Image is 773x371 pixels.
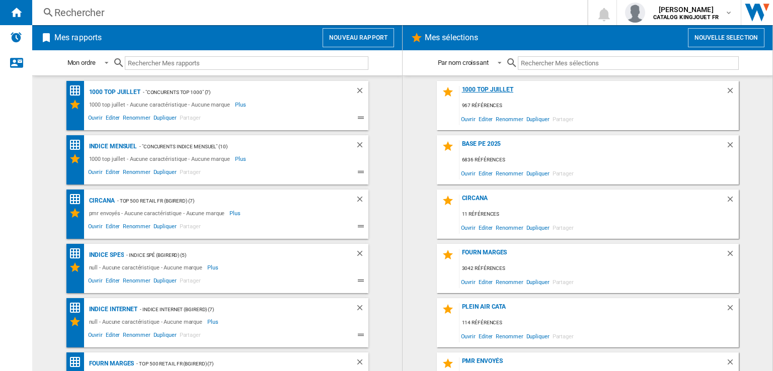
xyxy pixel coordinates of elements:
span: Ouvrir [459,329,477,343]
span: Plus [229,207,242,219]
div: plein air cata [459,303,726,317]
div: 6836 références [459,154,739,166]
img: alerts-logo.svg [10,31,22,43]
div: FOURN MARGES [459,249,726,262]
span: Editer [477,329,494,343]
input: Rechercher Mes sélections [518,56,739,70]
div: 1000 top juillet [87,86,140,99]
div: 1000 top juillet - Aucune caractéristique - Aucune marque [87,153,235,165]
span: Ouvrir [459,275,477,289]
span: Partager [551,221,575,234]
div: Mes Sélections [69,207,87,219]
span: Editer [477,275,494,289]
h2: Mes rapports [52,28,104,47]
div: Supprimer [355,86,368,99]
span: Ouvrir [459,221,477,234]
span: Partager [178,113,202,125]
div: - INDICE Spé (bgirerd) (5) [124,249,335,261]
h2: Mes sélections [423,28,480,47]
input: Rechercher Mes rapports [125,56,368,70]
div: pmr envoyés - Aucune caractéristique - Aucune marque [87,207,230,219]
div: Supprimer [726,140,739,154]
div: - "CONCURENTS INDICE MENSUEL" (10) [137,140,335,153]
div: - TOP 500 RETAIL FR (bgirerd) (7) [115,195,335,207]
span: Editer [477,112,494,126]
div: Supprimer [355,249,368,261]
div: - "CONCURENTS TOP 1000" (7) [140,86,335,99]
span: Ouvrir [87,330,104,342]
span: Editer [104,222,121,234]
span: Dupliquer [152,113,178,125]
span: Renommer [121,113,151,125]
div: pmr envoyés [459,357,726,371]
div: 3042 références [459,262,739,275]
span: Renommer [494,166,524,180]
div: circana [87,195,115,207]
div: Mes Sélections [69,261,87,273]
span: Partager [551,112,575,126]
div: Supprimer [726,357,739,371]
div: Matrice des prix [69,84,87,97]
div: Mes Sélections [69,153,87,165]
div: INDICE SPES [87,249,124,261]
span: Dupliquer [525,112,551,126]
button: Nouveau rapport [323,28,394,47]
div: 114 références [459,317,739,329]
div: Matrice des prix [69,302,87,314]
span: Partager [178,167,202,179]
div: Matrice des prix [69,247,87,260]
span: Editer [477,166,494,180]
button: Nouvelle selection [688,28,764,47]
div: Rechercher [54,6,561,20]
div: Supprimer [355,303,368,316]
b: CATALOG KINGJOUET FR [653,14,719,21]
span: Ouvrir [87,222,104,234]
span: Editer [477,221,494,234]
div: FOURN MARGES [87,357,134,370]
span: Renommer [494,275,524,289]
div: 1000 top juillet [459,86,726,100]
div: Matrice des prix [69,139,87,151]
div: 1000 top juillet - Aucune caractéristique - Aucune marque [87,99,235,111]
div: Supprimer [726,86,739,100]
div: Supprimer [355,357,368,370]
span: Renommer [121,222,151,234]
span: Dupliquer [525,221,551,234]
div: BASE PE 2025 [459,140,726,154]
span: Plus [207,261,220,273]
div: Mes Sélections [69,316,87,328]
span: Ouvrir [459,112,477,126]
span: Dupliquer [525,275,551,289]
span: Renommer [494,112,524,126]
div: - TOP 500 RETAIL FR (bgirerd) (7) [134,357,335,370]
span: Editer [104,113,121,125]
span: Renommer [494,221,524,234]
span: [PERSON_NAME] [653,5,719,15]
span: Ouvrir [87,167,104,179]
div: null - Aucune caractéristique - Aucune marque [87,261,208,273]
div: 967 références [459,100,739,112]
span: Renommer [121,167,151,179]
span: Partager [551,329,575,343]
div: 11 références [459,208,739,221]
span: Ouvrir [87,113,104,125]
span: Partager [178,276,202,288]
div: Supprimer [726,303,739,317]
div: Matrice des prix [69,193,87,206]
div: Matrice des prix [69,356,87,368]
span: Dupliquer [525,329,551,343]
span: Plus [235,153,248,165]
div: Supprimer [726,249,739,262]
div: Circana [459,195,726,208]
div: Par nom croissant [438,59,489,66]
div: Supprimer [355,195,368,207]
span: Dupliquer [152,330,178,342]
div: INDICE INTERNET [87,303,138,316]
div: - INDICE Internet (bgirerd) (7) [137,303,335,316]
div: Supprimer [726,195,739,208]
span: Dupliquer [152,222,178,234]
span: Renommer [121,276,151,288]
span: Ouvrir [87,276,104,288]
span: Partager [551,275,575,289]
div: Mon ordre [67,59,96,66]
